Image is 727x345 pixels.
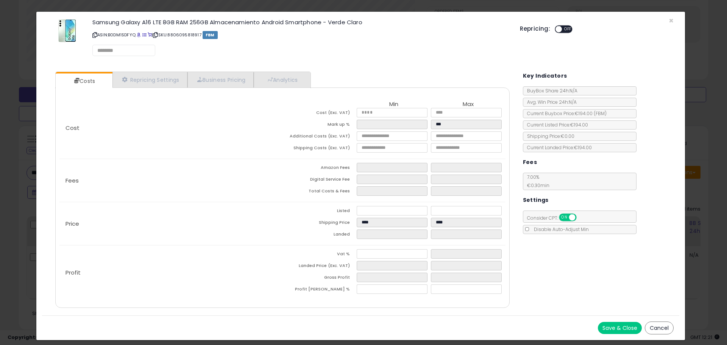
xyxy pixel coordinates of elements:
a: BuyBox page [137,32,141,38]
td: Cost (Exc. VAT) [282,108,357,120]
h5: Repricing: [520,26,550,32]
span: Current Listed Price: €194.00 [523,122,588,128]
p: ASIN: B0DM1SDFYQ | SKU: 8806095818917 [92,29,509,41]
h5: Fees [523,158,537,167]
a: Analytics [254,72,310,87]
span: Current Buybox Price: [523,110,607,117]
span: Shipping Price: €0.00 [523,133,574,139]
span: €194.00 [575,110,607,117]
span: FBM [203,31,218,39]
span: Avg. Win Price 24h: N/A [523,99,577,105]
th: Max [431,101,505,108]
span: Current Landed Price: €194.00 [523,144,592,151]
p: Profit [59,270,282,276]
td: Shipping Price [282,218,357,229]
td: Landed [282,229,357,241]
span: ( FBM ) [594,110,607,117]
a: All offer listings [142,32,147,38]
span: Consider CPT: [523,215,587,221]
a: Business Pricing [187,72,254,87]
td: Total Costs & Fees [282,186,357,198]
a: Your listing only [148,32,152,38]
th: Min [357,101,431,108]
p: Price [59,221,282,227]
p: Cost [59,125,282,131]
td: Shipping Costs (Exc. VAT) [282,143,357,155]
span: ON [560,214,569,221]
td: Mark up % [282,120,357,131]
span: × [669,15,674,26]
td: Amazon Fees [282,163,357,175]
h3: Samsung Galaxy A16 LTE 8GB RAM 256GB Almacenamiento Android Smartphone - Verde Claro [92,19,509,25]
h5: Settings [523,195,549,205]
a: Repricing Settings [112,72,187,87]
span: 7.00 % [523,174,549,189]
a: Costs [56,73,112,89]
span: €0.30 min [523,182,549,189]
p: Fees [59,178,282,184]
button: Cancel [645,322,674,334]
span: BuyBox Share 24h: N/A [523,87,577,94]
td: Profit [PERSON_NAME] % [282,284,357,296]
span: OFF [575,214,587,221]
td: Digital Service Fee [282,175,357,186]
td: Additional Costs (Exc. VAT) [282,131,357,143]
span: OFF [562,26,574,33]
td: Gross Profit [282,273,357,284]
h5: Key Indicators [523,71,567,81]
span: Disable Auto-Adjust Min [530,226,589,233]
td: Landed Price (Exc. VAT) [282,261,357,273]
button: Save & Close [598,322,642,334]
td: Vat % [282,249,357,261]
td: Listed [282,206,357,218]
img: 41pQYVCBXlL._SL60_.jpg [58,19,76,42]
